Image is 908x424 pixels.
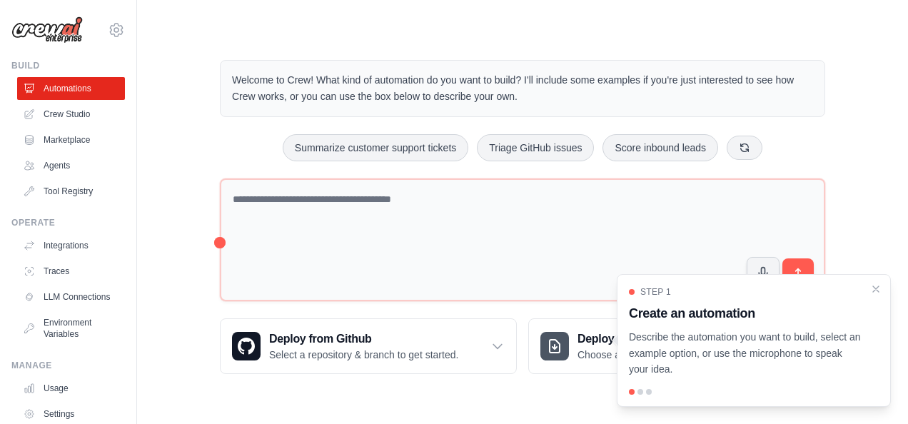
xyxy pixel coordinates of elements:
a: Marketplace [17,128,125,151]
p: Welcome to Crew! What kind of automation do you want to build? I'll include some examples if you'... [232,72,813,105]
a: Integrations [17,234,125,257]
h3: Create an automation [629,303,862,323]
a: Usage [17,377,125,400]
div: Build [11,60,125,71]
div: Manage [11,360,125,371]
a: LLM Connections [17,286,125,308]
a: Tool Registry [17,180,125,203]
img: Logo [11,16,83,44]
span: Step 1 [640,286,671,298]
button: Summarize customer support tickets [283,134,468,161]
p: Select a repository & branch to get started. [269,348,458,362]
a: Environment Variables [17,311,125,345]
a: Traces [17,260,125,283]
a: Crew Studio [17,103,125,126]
a: Automations [17,77,125,100]
h3: Deploy from zip file [577,330,698,348]
div: Operate [11,217,125,228]
p: Choose a zip file to upload. [577,348,698,362]
p: Describe the automation you want to build, select an example option, or use the microphone to spe... [629,329,862,378]
button: Close walkthrough [870,283,882,295]
a: Agents [17,154,125,177]
button: Triage GitHub issues [477,134,594,161]
h3: Deploy from Github [269,330,458,348]
button: Score inbound leads [602,134,718,161]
